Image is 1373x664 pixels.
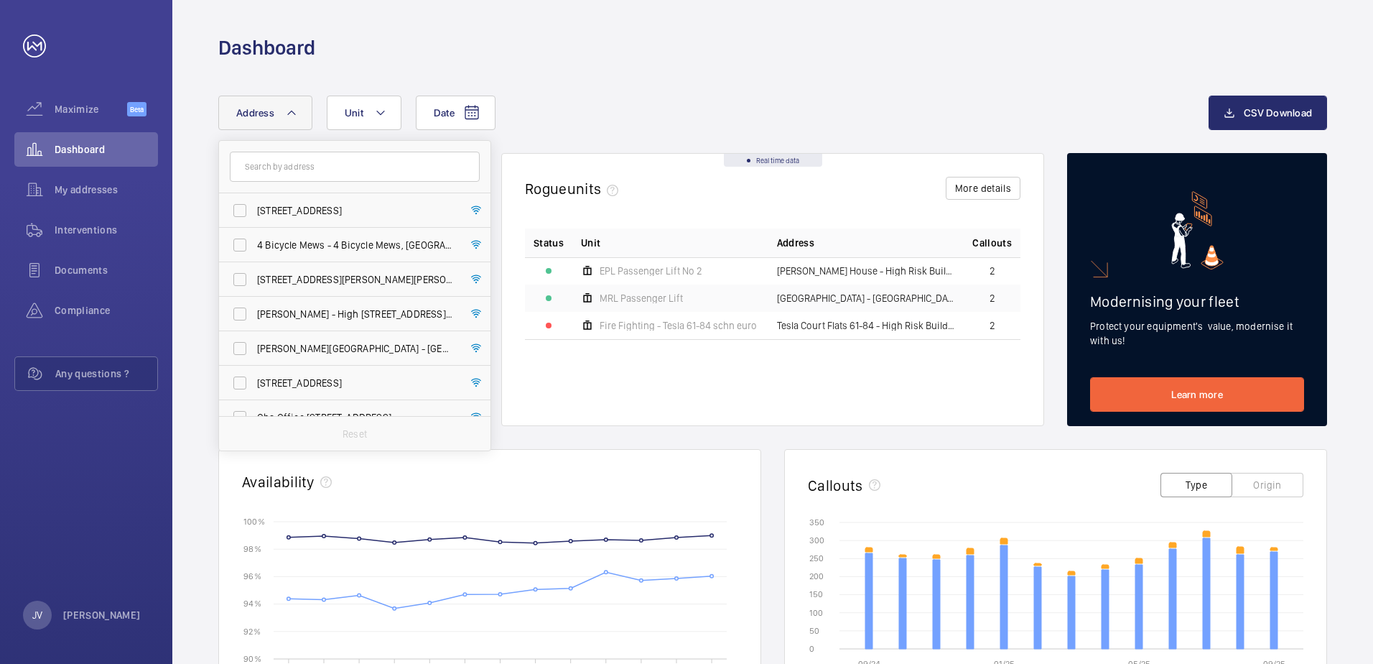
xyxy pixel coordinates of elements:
[343,427,367,441] p: Reset
[257,272,455,287] span: [STREET_ADDRESS][PERSON_NAME][PERSON_NAME]
[243,571,261,581] text: 96 %
[257,341,455,356] span: [PERSON_NAME][GEOGRAPHIC_DATA] - [GEOGRAPHIC_DATA]
[218,34,315,61] h1: Dashboard
[55,102,127,116] span: Maximize
[990,321,995,331] span: 2
[1209,96,1327,130] button: CSV Download
[724,154,822,167] div: Real time data
[230,152,480,182] input: Search by address
[32,608,42,622] p: JV
[1232,473,1303,497] button: Origin
[1160,473,1232,497] button: Type
[946,177,1020,200] button: More details
[581,236,600,250] span: Unit
[808,476,863,494] h2: Callouts
[567,180,625,198] span: units
[242,473,315,491] h2: Availability
[777,236,814,250] span: Address
[243,516,265,526] text: 100 %
[345,107,363,119] span: Unit
[243,599,261,609] text: 94 %
[600,293,683,303] span: MRL Passenger Lift
[809,571,824,581] text: 200
[990,266,995,276] span: 2
[55,223,158,237] span: Interventions
[972,236,1012,250] span: Callouts
[257,238,455,252] span: 4 Bicycle Mews - 4 Bicycle Mews, [GEOGRAPHIC_DATA] 6FF
[1090,319,1304,348] p: Protect your equipment's value, modernise it with us!
[777,321,956,331] span: Tesla Court Flats 61-84 - High Risk Building - Tesla Court Flats 61-84
[534,236,564,250] p: Status
[243,653,261,663] text: 90 %
[257,376,455,390] span: [STREET_ADDRESS]
[809,517,824,527] text: 350
[809,535,824,545] text: 300
[257,307,455,321] span: [PERSON_NAME] - High [STREET_ADDRESS][PERSON_NAME]
[63,608,141,622] p: [PERSON_NAME]
[243,626,261,636] text: 92 %
[777,293,956,303] span: [GEOGRAPHIC_DATA] - [GEOGRAPHIC_DATA]
[127,102,146,116] span: Beta
[1171,191,1224,269] img: marketing-card.svg
[809,608,823,618] text: 100
[1244,107,1312,119] span: CSV Download
[55,263,158,277] span: Documents
[55,142,158,157] span: Dashboard
[809,589,823,599] text: 150
[416,96,495,130] button: Date
[600,266,702,276] span: EPL Passenger Lift No 2
[327,96,401,130] button: Unit
[55,303,158,318] span: Compliance
[55,183,158,197] span: My addresses
[257,203,455,218] span: [STREET_ADDRESS]
[990,293,995,303] span: 2
[257,410,455,425] span: Gha Office [STREET_ADDRESS]
[243,544,261,554] text: 98 %
[809,553,824,563] text: 250
[1090,292,1304,310] h2: Modernising your fleet
[809,626,819,636] text: 50
[434,107,455,119] span: Date
[777,266,956,276] span: [PERSON_NAME] House - High Risk Building - [PERSON_NAME][GEOGRAPHIC_DATA]
[1090,377,1304,412] a: Learn more
[236,107,274,119] span: Address
[600,321,757,331] span: Fire Fighting - Tesla 61-84 schn euro
[55,366,157,381] span: Any questions ?
[218,96,312,130] button: Address
[809,644,814,654] text: 0
[525,180,624,198] h2: Rogue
